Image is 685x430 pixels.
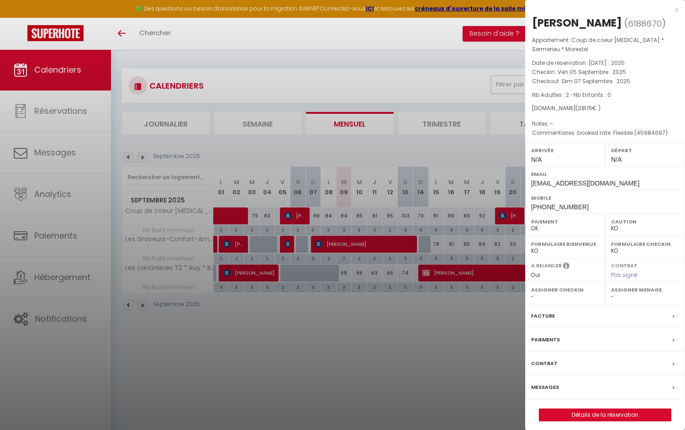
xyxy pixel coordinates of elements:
[532,128,678,138] p: Commentaires :
[558,68,626,76] span: Ven 05 Septembre . 2025
[531,180,639,187] span: [EMAIL_ADDRESS][DOMAIN_NAME]
[531,170,679,179] label: Email
[562,77,630,85] span: Dim 07 Septembre . 2025
[531,146,599,155] label: Arrivée
[577,129,668,137] span: booked rate: Flexible (45984697)
[611,217,679,226] label: Caution
[611,156,622,163] span: N/A
[531,239,599,249] label: Formulaire Bienvenue
[532,16,622,30] div: [PERSON_NAME]
[611,239,679,249] label: Formulaire Checkin
[628,18,662,29] span: 6188670
[531,382,559,392] label: Messages
[531,217,599,226] label: Paiement
[539,409,671,421] button: Détails de la réservation
[532,91,611,99] span: Nb Adultes : 2 -
[531,193,679,202] label: Mobile
[532,77,678,86] p: Checkout :
[532,104,678,113] div: [DOMAIN_NAME]
[7,4,35,31] button: Ouvrir le widget de chat LiveChat
[531,203,589,211] span: [PHONE_NUMBER]
[611,262,638,268] label: Contrat
[531,262,562,270] label: A relancer
[578,104,592,112] span: 281.15
[532,58,678,68] p: Date de réservation :
[575,104,601,112] span: ( € )
[563,262,569,272] i: Sélectionner OUI si vous souhaiter envoyer les séquences de messages post-checkout
[531,285,599,294] label: Assigner Checkin
[532,68,678,77] p: Checkin :
[531,311,555,321] label: Facture
[589,59,625,67] span: [DATE] . 2025
[531,156,542,163] span: N/A
[525,5,678,16] div: x
[532,36,678,54] p: Appartement :
[611,285,679,294] label: Assigner Menage
[532,119,678,128] p: Notes :
[539,409,671,421] a: Détails de la réservation
[624,17,666,30] span: ( )
[531,359,558,368] label: Contrat
[550,120,553,127] span: -
[611,271,638,279] span: Pas signé
[611,146,679,155] label: Départ
[574,91,611,99] span: Nb Enfants : 0
[532,36,664,53] span: Coup de coeur [MEDICAL_DATA] * Sermerieu * Morestel
[531,335,560,345] label: Paiements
